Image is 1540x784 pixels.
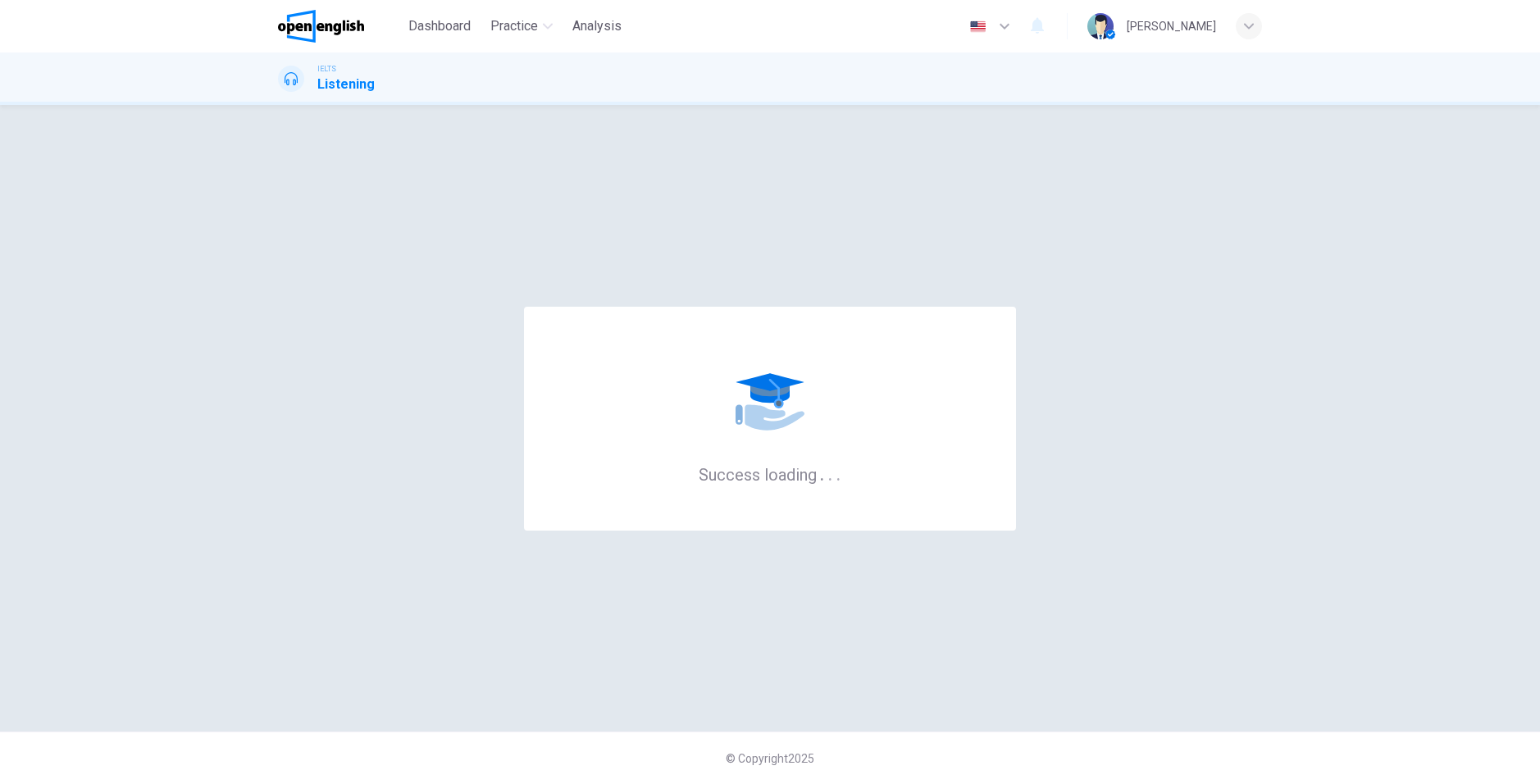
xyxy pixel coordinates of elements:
[1127,16,1216,36] div: [PERSON_NAME]
[819,459,825,486] h6: .
[278,10,364,43] img: OpenEnglish logo
[490,16,538,36] span: Practice
[699,463,841,485] h6: Success loading
[572,16,622,36] span: Analysis
[566,11,628,41] button: Analysis
[968,21,988,33] img: en
[408,16,471,36] span: Dashboard
[402,11,477,41] button: Dashboard
[836,459,841,486] h6: .
[317,63,336,75] span: IELTS
[278,10,402,43] a: OpenEnglish logo
[726,752,814,765] span: © Copyright 2025
[1087,13,1114,39] img: Profile picture
[827,459,833,486] h6: .
[484,11,559,41] button: Practice
[317,75,375,94] h1: Listening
